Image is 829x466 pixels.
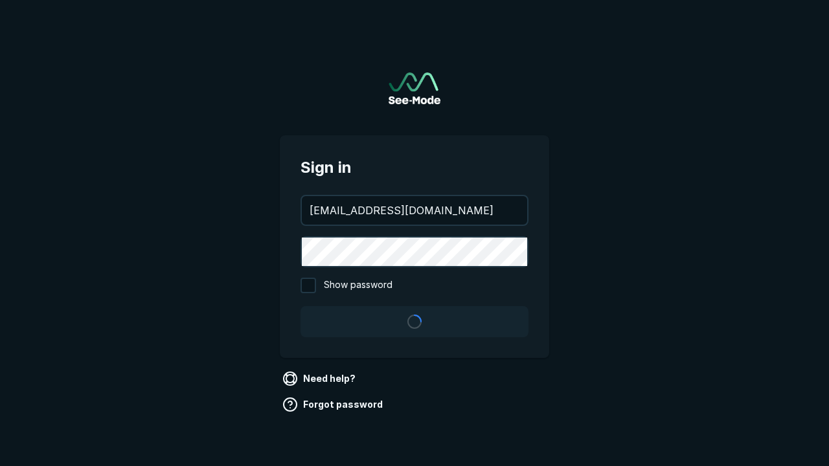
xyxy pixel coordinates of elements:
span: Sign in [301,156,528,179]
img: See-Mode Logo [389,72,440,104]
span: Show password [324,278,392,293]
a: Forgot password [280,394,388,415]
a: Go to sign in [389,72,440,104]
a: Need help? [280,368,361,389]
input: your@email.com [302,196,527,225]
